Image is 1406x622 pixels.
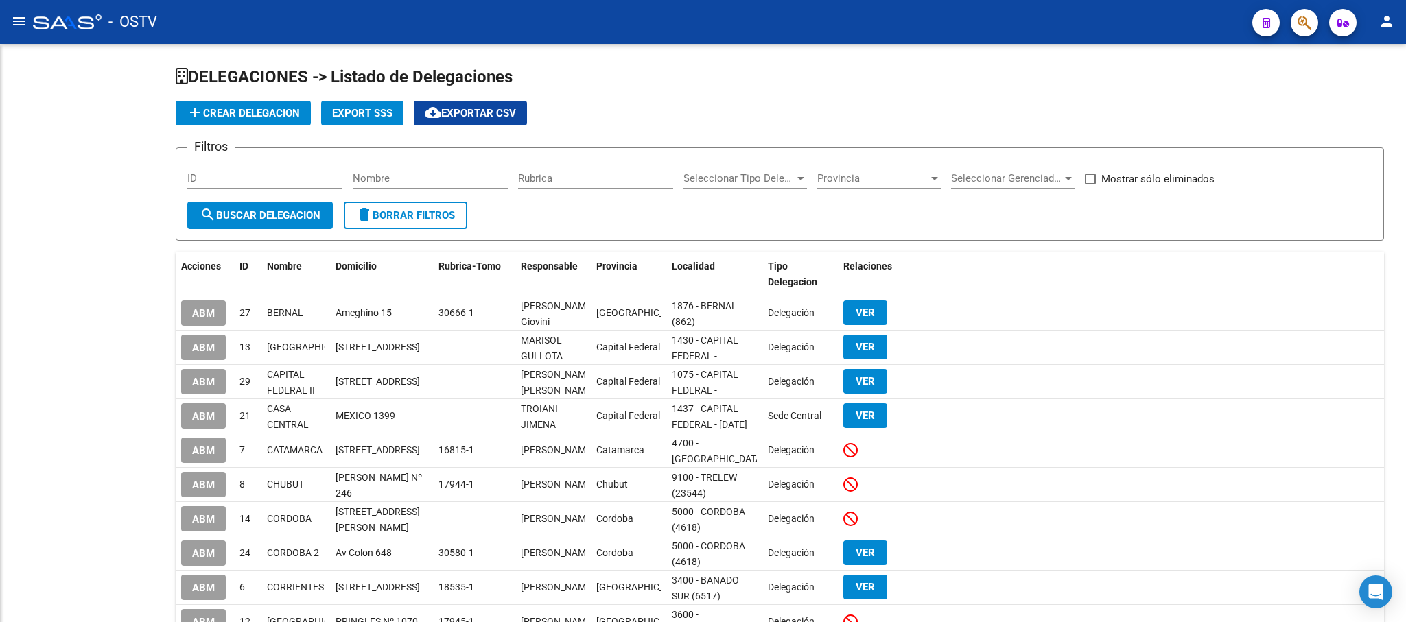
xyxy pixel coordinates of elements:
div: Open Intercom Messenger [1359,575,1392,608]
button: Crear Delegacion [176,101,311,125]
span: 30580-1 [438,547,474,558]
span: [GEOGRAPHIC_DATA] [596,307,689,318]
button: Borrar Filtros [344,202,467,229]
datatable-header-cell: Relaciones [838,252,1384,297]
span: ID [239,261,248,272]
span: DELEGACIONES -> Listado de Delegaciones [176,67,513,86]
span: AQUINO NICASIO [521,582,594,593]
datatable-header-cell: Provincia [591,252,666,297]
span: Localidad [672,261,715,272]
span: CAPITAL FEDERAL II [267,369,315,396]
span: MARTIN CUTILLO Nº 246 [336,472,422,499]
span: - OSTV [108,7,157,37]
span: 13 [239,342,250,352]
span: 3400 - BANADO SUR (6517) [672,575,739,601]
span: Delegación [768,547,815,558]
button: Buscar Delegacion [187,202,333,229]
span: AVDA BELGRANO Nº 1065 [336,444,420,455]
span: CHUBUT [267,479,304,490]
span: VER [856,307,875,319]
span: 1430 - CAPITAL FEDERAL - ARIAS(3401-5000) (20579) [672,335,752,392]
span: 30666-1 [438,307,474,318]
span: [GEOGRAPHIC_DATA] [596,582,689,593]
span: ABM [192,444,215,457]
datatable-header-cell: Responsable [515,252,591,297]
span: INSAURRALDE MARIA ESTHER [521,369,594,396]
span: ABM [192,479,215,491]
span: Export SSS [332,107,392,119]
button: ABM [181,472,226,497]
span: BARRIA MARIA FLORENCIA [521,479,594,490]
button: VER [843,369,887,394]
span: ABM [192,410,215,422]
span: Seleccionar Gerenciador [951,172,1062,184]
span: Nombre [267,261,302,272]
span: Mostrar sólo eliminados [1101,171,1215,187]
span: AV GRAL PAZ Nº 12190 [336,342,420,352]
span: Crear Delegacion [187,107,300,119]
span: Catamarca [596,444,644,455]
span: 8 [239,479,245,490]
datatable-header-cell: Localidad [666,252,762,297]
span: 5000 - CORDOBA (4618) [672,506,745,533]
mat-icon: delete [356,206,373,223]
span: AV POETA LUGONES Nº 161 [336,506,420,533]
span: 24 [239,547,250,558]
span: 27 [239,307,250,318]
button: VER [843,300,887,325]
mat-icon: cloud_download [425,104,441,121]
span: Delegación [768,342,815,352]
span: ABM [192,513,215,525]
span: Rubrica-Tomo [438,261,501,272]
mat-icon: menu [11,13,27,29]
button: ABM [181,506,226,531]
span: 1075 - CAPITAL FEDERAL - [GEOGRAPHIC_DATA](1-1200) (22994) [672,369,764,427]
span: VER [856,581,875,593]
span: AGUIRRE MARIA ROSA [521,513,594,524]
span: Matias L. Giovini [521,300,594,327]
span: ABM [192,547,215,560]
span: CORRIENTES [267,582,324,593]
span: 16815-1 [438,444,474,455]
span: Provincia [817,172,928,184]
span: ABM [192,582,215,594]
span: Responsable [521,261,578,272]
datatable-header-cell: Nombre [261,252,330,297]
mat-icon: add [187,104,203,121]
span: VER [856,375,875,387]
span: TROIANI JIMENA [521,403,558,430]
span: Abeijon Kevin Aaron [521,547,594,558]
span: Delegación [768,479,815,490]
span: BERNAL [267,307,303,318]
span: CASA CENTRAL CABA [267,403,309,446]
span: BUENOS AIRES [267,342,360,352]
span: 1437 - CAPITAL FEDERAL - [DATE]([DATE]-[DATE]) (22682) [672,403,747,461]
mat-icon: person [1379,13,1395,29]
button: ABM [181,403,226,429]
span: 17944-1 [438,479,474,490]
button: VER [843,335,887,359]
span: Provincia [596,261,637,272]
span: Delegación [768,513,815,524]
span: 14 [239,513,250,524]
datatable-header-cell: Tipo Delegacion [762,252,838,297]
span: VER [856,547,875,559]
button: ABM [181,300,226,326]
span: 29 [239,376,250,387]
button: VER [843,540,887,565]
span: Exportar CSV [425,107,516,119]
button: ABM [181,438,226,463]
span: Delegación [768,376,815,387]
span: Delegación [768,444,815,455]
span: Domicilio [336,261,377,272]
span: Sede Central [768,410,821,421]
span: MEXICO 1399 [336,410,395,421]
span: VER [856,409,875,422]
span: Av Colon 648 [336,547,392,558]
button: Exportar CSV [414,101,527,125]
span: ABM [192,342,215,354]
span: VER [856,341,875,353]
span: CORDOBA [267,513,312,524]
span: Relaciones [843,261,892,272]
button: Export SSS [321,101,403,125]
